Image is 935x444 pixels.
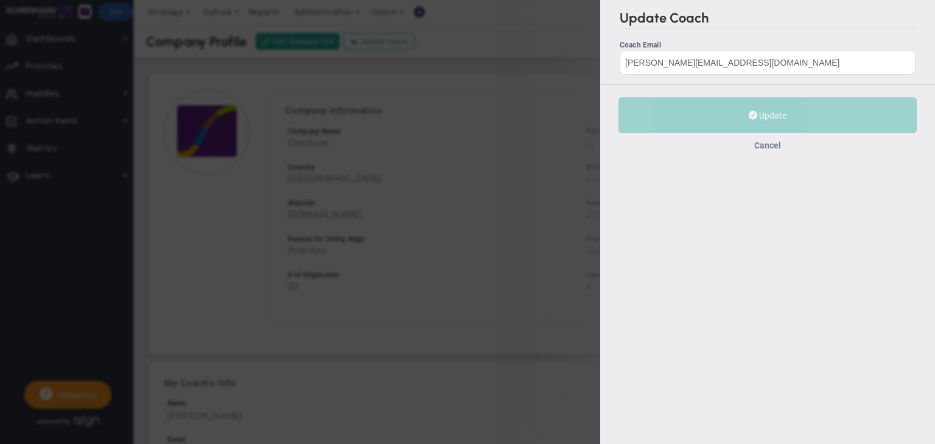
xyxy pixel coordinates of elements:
[620,41,916,49] div: Coach Email
[620,10,916,29] h2: Update Coach
[618,97,917,133] button: Update
[759,111,786,120] span: Update
[754,140,781,150] button: Cancel
[620,50,916,75] input: Coach Email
